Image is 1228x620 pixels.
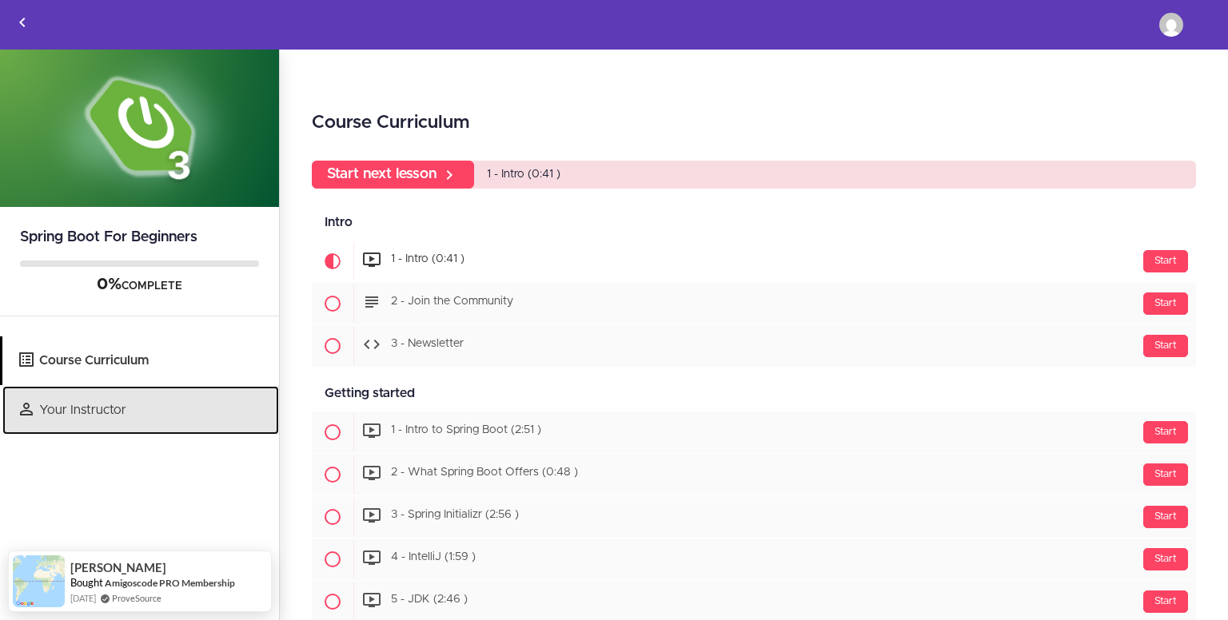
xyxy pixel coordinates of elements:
a: Start 3 - Newsletter [312,325,1196,367]
h2: Course Curriculum [312,109,1196,137]
span: [DATE] [70,591,96,605]
div: Start [1143,590,1188,613]
span: Bought [70,576,103,589]
a: ProveSource [112,591,161,605]
span: 2 - Join the Community [391,296,513,308]
a: Start 2 - What Spring Boot Offers (0:48 ) [312,454,1196,495]
span: 4 - IntelliJ (1:59 ) [391,552,476,563]
a: Amigoscode PRO Membership [105,576,235,590]
div: Start [1143,548,1188,570]
span: 1 - Intro (0:41 ) [487,169,560,180]
a: Your Instructor [2,386,279,435]
div: COMPLETE [20,275,259,296]
a: Start 3 - Spring Initializr (2:56 ) [312,496,1196,538]
span: 3 - Spring Initializr (2:56 ) [391,510,519,521]
div: Start [1143,335,1188,357]
svg: Back to courses [13,13,32,32]
div: Start [1143,421,1188,443]
a: Course Curriculum [2,336,279,385]
a: Start 2 - Join the Community [312,283,1196,324]
span: 1 - Intro to Spring Boot (2:51 ) [391,425,541,436]
div: Intro [312,205,1196,240]
a: Back to courses [1,1,44,49]
span: [PERSON_NAME] [70,561,166,574]
div: Start [1143,463,1188,486]
span: 5 - JDK (2:46 ) [391,594,468,606]
div: Start [1143,250,1188,272]
img: rubeshezhumalai2003@gmail.com [1159,13,1183,37]
a: Start next lesson [312,161,474,189]
span: Current item [312,240,353,282]
div: Getting started [312,376,1196,411]
a: Start 4 - IntelliJ (1:59 ) [312,539,1196,580]
span: 1 - Intro (0:41 ) [391,254,464,265]
a: Current item Start 1 - Intro (0:41 ) [312,240,1196,282]
img: provesource social proof notification image [13,555,65,607]
a: Start 1 - Intro to Spring Boot (2:51 ) [312,411,1196,453]
span: 2 - What Spring Boot Offers (0:48 ) [391,467,578,479]
span: 3 - Newsletter [391,339,464,350]
span: 0% [97,276,122,292]
div: Start [1143,506,1188,528]
div: Start [1143,292,1188,315]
